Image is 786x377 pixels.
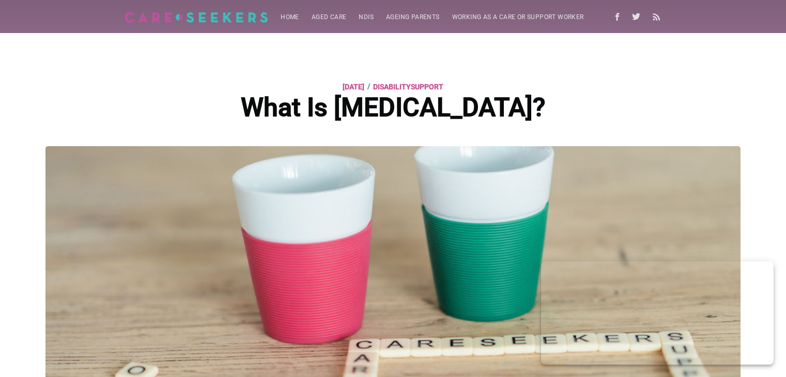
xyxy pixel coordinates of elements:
h1: What Is [MEDICAL_DATA]? [148,93,638,123]
a: disabilitysupport [373,81,443,93]
a: Aged Care [305,7,353,27]
a: NDIS [352,7,380,27]
time: [DATE] [343,81,364,93]
a: Ageing parents [380,7,446,27]
a: Home [274,7,305,27]
span: / [367,80,370,92]
img: Careseekers [125,12,269,23]
a: Working as a care or support worker [446,7,590,27]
